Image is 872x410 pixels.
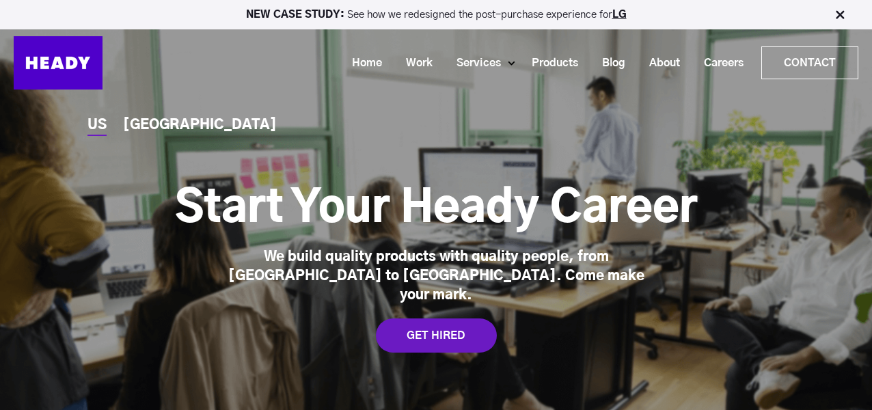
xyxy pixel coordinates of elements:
div: We build quality products with quality people, from [GEOGRAPHIC_DATA] to [GEOGRAPHIC_DATA]. Come ... [224,247,648,305]
p: See how we redesigned the post-purchase experience for [6,10,866,20]
a: Home [335,51,389,76]
strong: NEW CASE STUDY: [246,10,347,20]
a: Contact [762,47,858,79]
a: Careers [687,51,750,76]
div: Navigation Menu [116,46,858,79]
a: LG [612,10,627,20]
a: Products [515,51,585,76]
a: Work [389,51,439,76]
a: US [87,118,107,133]
a: Blog [585,51,632,76]
a: GET HIRED [376,318,497,353]
h1: Start Your Heady Career [175,182,697,236]
a: [GEOGRAPHIC_DATA] [123,118,277,133]
img: Close Bar [833,8,847,22]
img: Heady_Logo_Web-01 (1) [14,36,103,90]
a: About [632,51,687,76]
a: Services [439,51,508,76]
